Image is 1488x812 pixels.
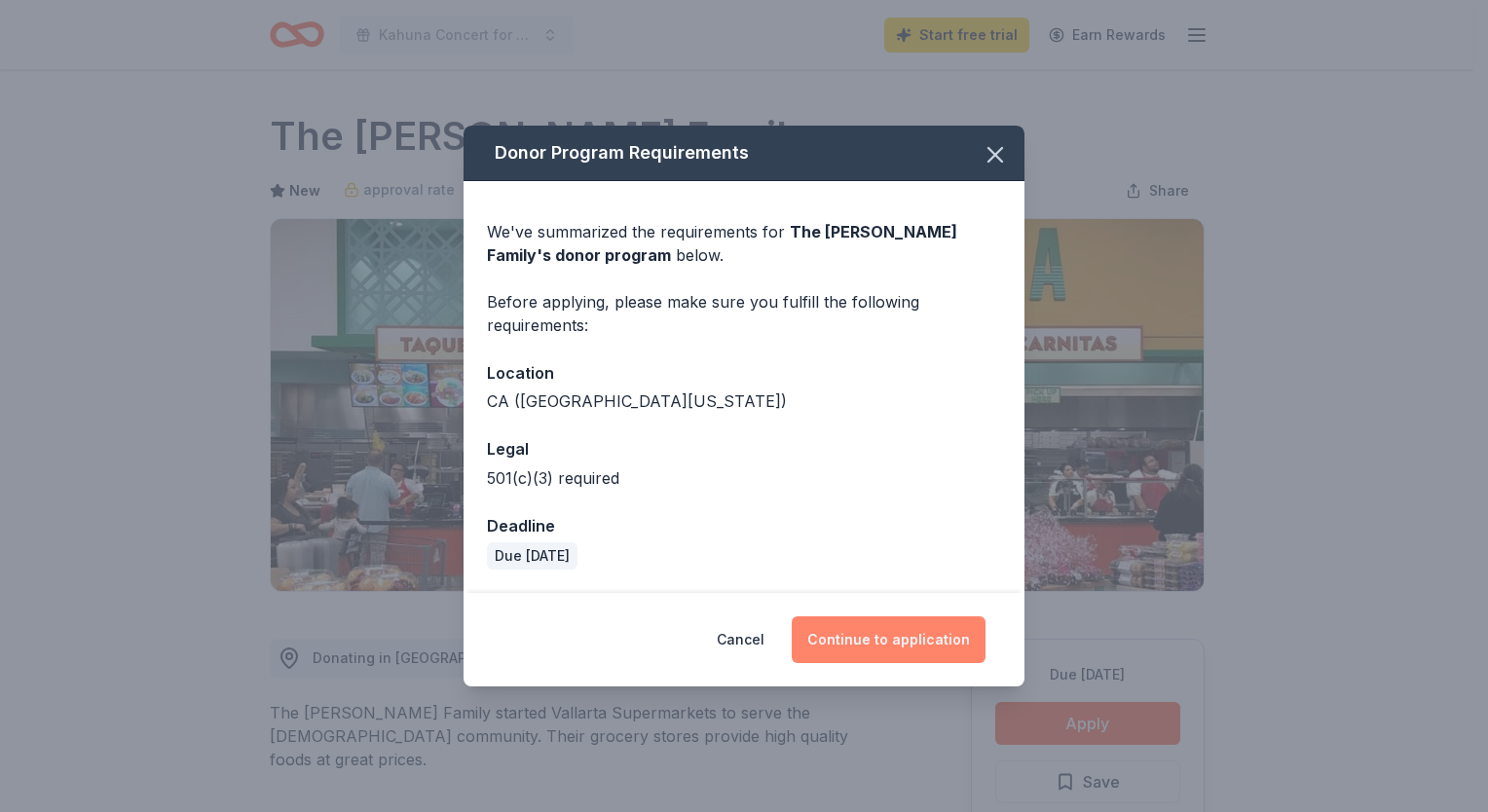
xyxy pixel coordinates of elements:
div: Due [DATE] [487,542,577,570]
button: Continue to application [792,616,986,663]
div: Legal [487,436,1001,461]
button: Cancel [717,616,764,663]
div: We've summarized the requirements for below. [487,220,1001,267]
div: 501(c)(3) required [487,466,1001,490]
div: Before applying, please make sure you fulfill the following requirements: [487,290,1001,337]
div: CA ([GEOGRAPHIC_DATA][US_STATE]) [487,389,1001,413]
div: Donor Program Requirements [464,126,1024,181]
div: Location [487,360,1001,386]
div: Deadline [487,513,1001,538]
